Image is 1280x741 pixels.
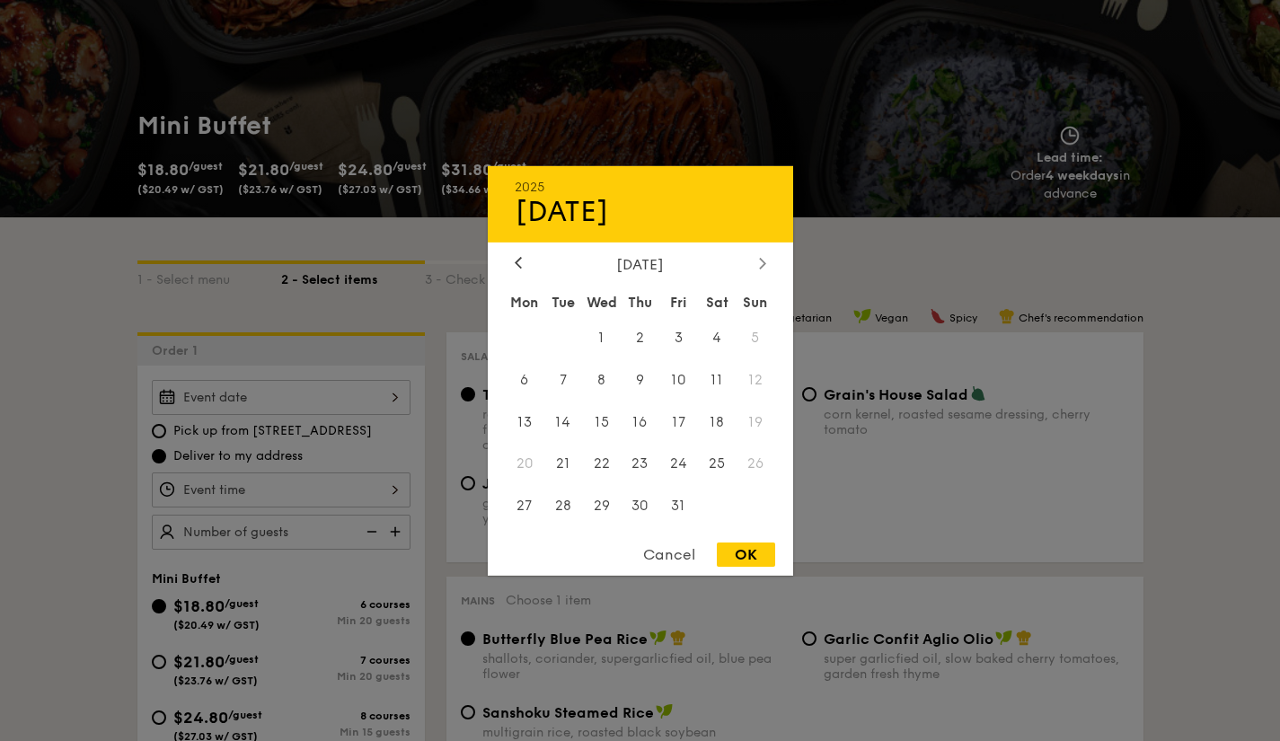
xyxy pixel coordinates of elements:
span: 29 [582,487,621,525]
div: Cancel [625,543,713,567]
span: 1 [582,318,621,357]
span: 22 [582,445,621,483]
span: 21 [543,445,582,483]
span: 2 [621,318,659,357]
span: 27 [506,487,544,525]
span: 7 [543,360,582,399]
div: Sun [737,286,775,318]
span: 28 [543,487,582,525]
div: [DATE] [515,255,766,272]
div: Wed [582,286,621,318]
span: 30 [621,487,659,525]
span: 8 [582,360,621,399]
span: 17 [659,402,698,441]
span: 9 [621,360,659,399]
div: 2025 [515,179,766,194]
span: 25 [698,445,737,483]
span: 12 [737,360,775,399]
div: Sat [698,286,737,318]
span: 10 [659,360,698,399]
span: 18 [698,402,737,441]
span: 24 [659,445,698,483]
span: 14 [543,402,582,441]
div: Mon [506,286,544,318]
span: 11 [698,360,737,399]
div: Thu [621,286,659,318]
span: 26 [737,445,775,483]
span: 31 [659,487,698,525]
span: 3 [659,318,698,357]
span: 19 [737,402,775,441]
div: Fri [659,286,698,318]
div: [DATE] [515,194,766,228]
div: Tue [543,286,582,318]
span: 13 [506,402,544,441]
span: 4 [698,318,737,357]
span: 23 [621,445,659,483]
span: 6 [506,360,544,399]
span: 15 [582,402,621,441]
span: 20 [506,445,544,483]
span: 16 [621,402,659,441]
span: 5 [737,318,775,357]
div: OK [717,543,775,567]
